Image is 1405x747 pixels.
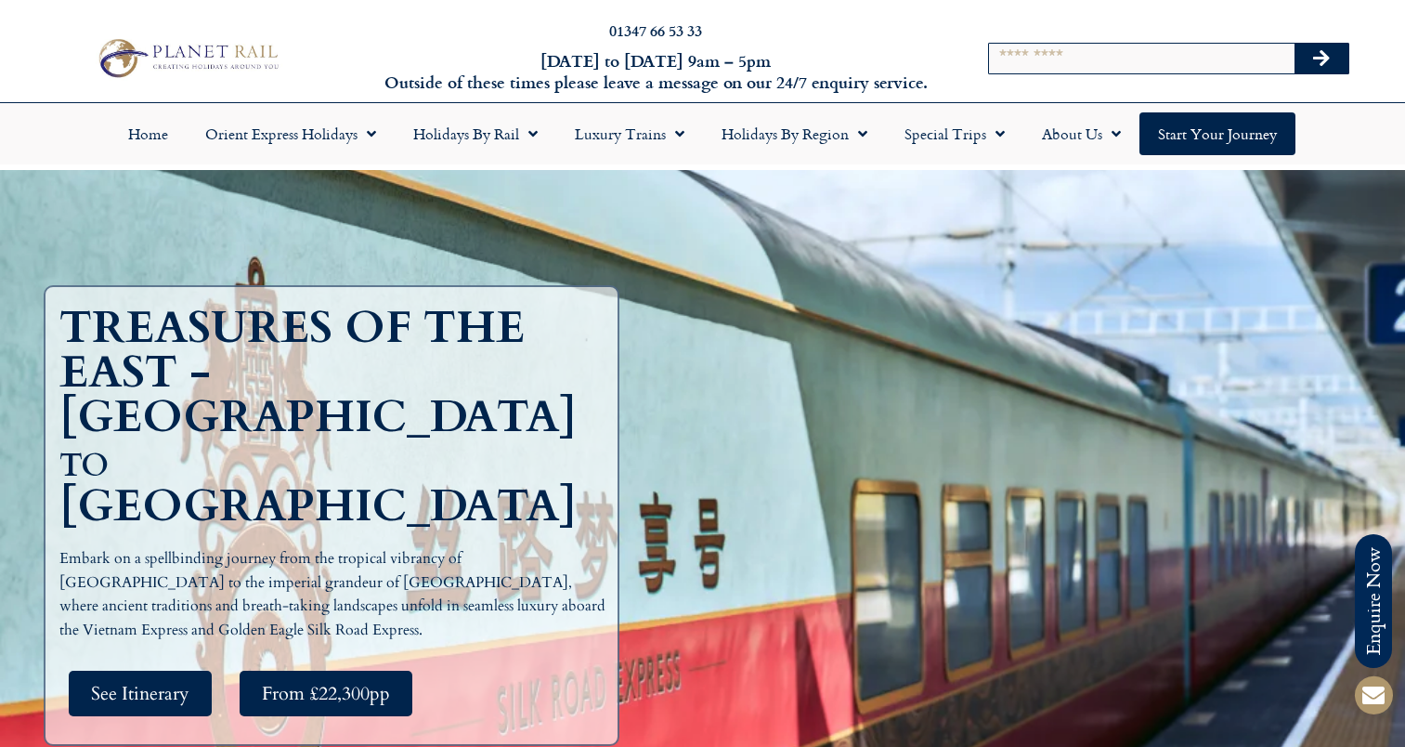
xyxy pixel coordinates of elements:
a: Start your Journey [1139,112,1295,155]
h6: [DATE] to [DATE] 9am – 5pm Outside of these times please leave a message on our 24/7 enquiry serv... [379,50,931,94]
a: Home [110,112,187,155]
img: Planet Rail Train Holidays Logo [91,34,283,82]
p: Embark on a spellbinding journey from the tropical vibrancy of [GEOGRAPHIC_DATA] to the imperial ... [59,547,613,642]
a: Orient Express Holidays [187,112,395,155]
a: Luxury Trains [556,112,703,155]
button: Search [1294,44,1348,73]
a: Special Trips [886,112,1023,155]
a: See Itinerary [69,671,212,716]
a: About Us [1023,112,1139,155]
nav: Menu [9,112,1396,155]
span: See Itinerary [91,682,189,705]
a: From £22,300pp [240,671,412,716]
a: Holidays by Region [703,112,886,155]
span: From £22,300pp [262,682,390,705]
a: 01347 66 53 33 [609,20,702,41]
a: Holidays by Rail [395,112,556,155]
h1: TREASURES OF THE EAST - [GEOGRAPHIC_DATA] to [GEOGRAPHIC_DATA] [59,306,613,529]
